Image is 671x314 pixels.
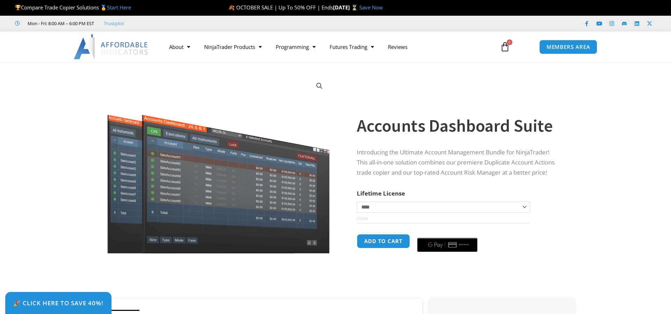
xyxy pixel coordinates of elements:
img: Screenshot 2024-08-26 155710eeeee [106,74,331,254]
img: 🏆 [15,5,21,10]
span: 🍂 OCTOBER SALE | Up To 50% OFF | Ends [228,4,333,11]
strong: [DATE] ⌛ [333,4,359,11]
a: MEMBERS AREA [539,40,598,54]
text: •••••• [459,242,469,247]
span: Compare Trade Copier Solutions 🥇 [15,4,131,11]
a: Futures Trading [323,39,381,55]
button: Buy with GPay [417,238,477,252]
nav: Menu [162,39,492,55]
a: Save Now [359,4,383,11]
h1: Accounts Dashboard Suite [357,114,561,138]
label: Lifetime License [357,189,405,197]
a: About [162,39,197,55]
a: Reviews [381,39,414,55]
span: Mon - Fri: 8:00 AM – 6:00 PM EST [26,19,94,28]
a: View full-screen image gallery [313,80,326,92]
a: Clear options [357,216,368,221]
a: 0 [490,37,520,57]
a: 🎉 Click Here to save 40%! [5,292,111,314]
a: Trustpilot [104,19,124,28]
a: Start Here [107,4,131,11]
span: MEMBERS AREA [547,44,590,50]
a: NinjaTrader Products [197,39,269,55]
img: LogoAI | Affordable Indicators – NinjaTrader [74,34,149,59]
span: 0 [507,39,512,45]
p: Introducing the Ultimate Account Management Bundle for NinjaTrader! This all-in-one solution comb... [357,147,561,178]
button: Add to cart [357,234,410,248]
span: 🎉 Click Here to save 40%! [13,300,103,306]
a: Programming [269,39,323,55]
iframe: Secure payment input frame [416,233,479,234]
